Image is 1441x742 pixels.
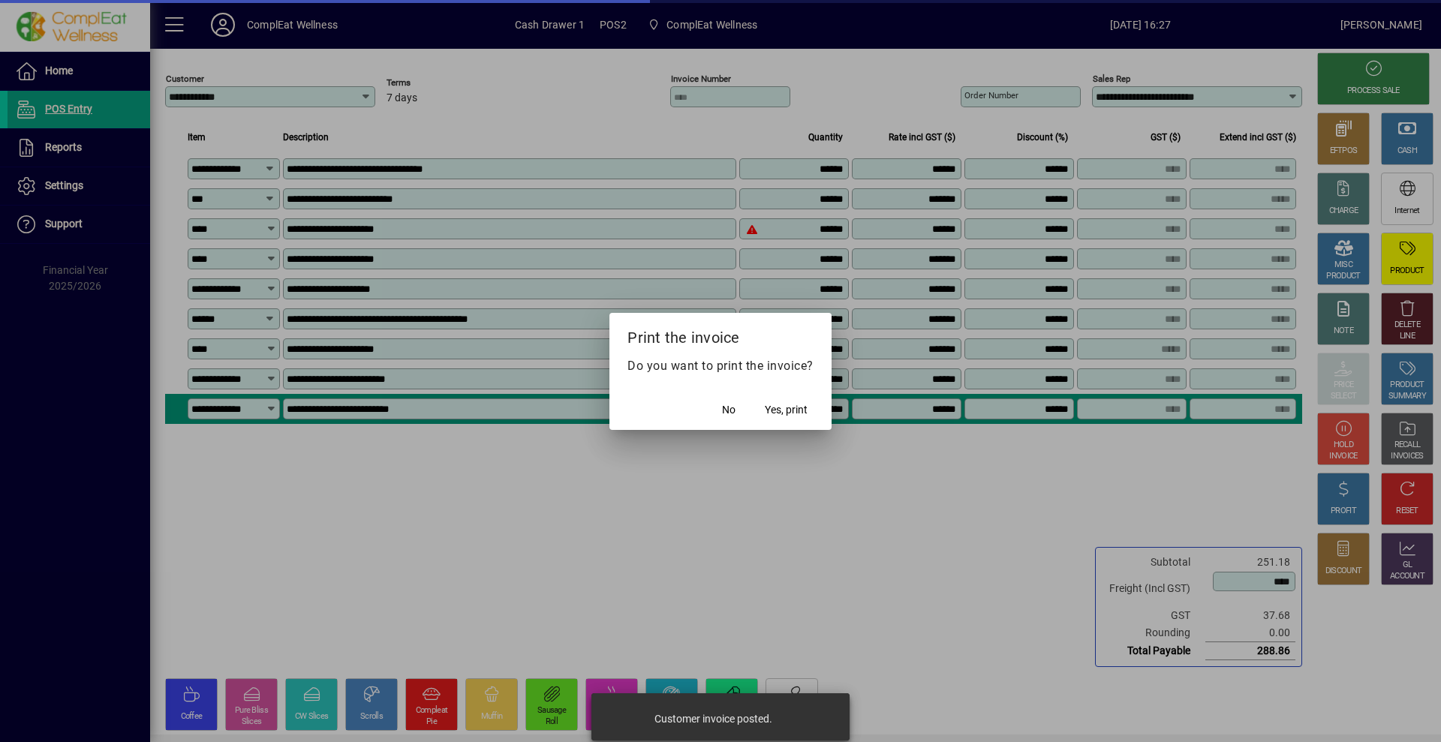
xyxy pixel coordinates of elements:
[654,711,772,726] div: Customer invoice posted.
[722,402,736,418] span: No
[627,357,814,375] p: Do you want to print the invoice?
[765,402,808,418] span: Yes, print
[609,313,832,356] h2: Print the invoice
[705,397,753,424] button: No
[759,397,814,424] button: Yes, print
